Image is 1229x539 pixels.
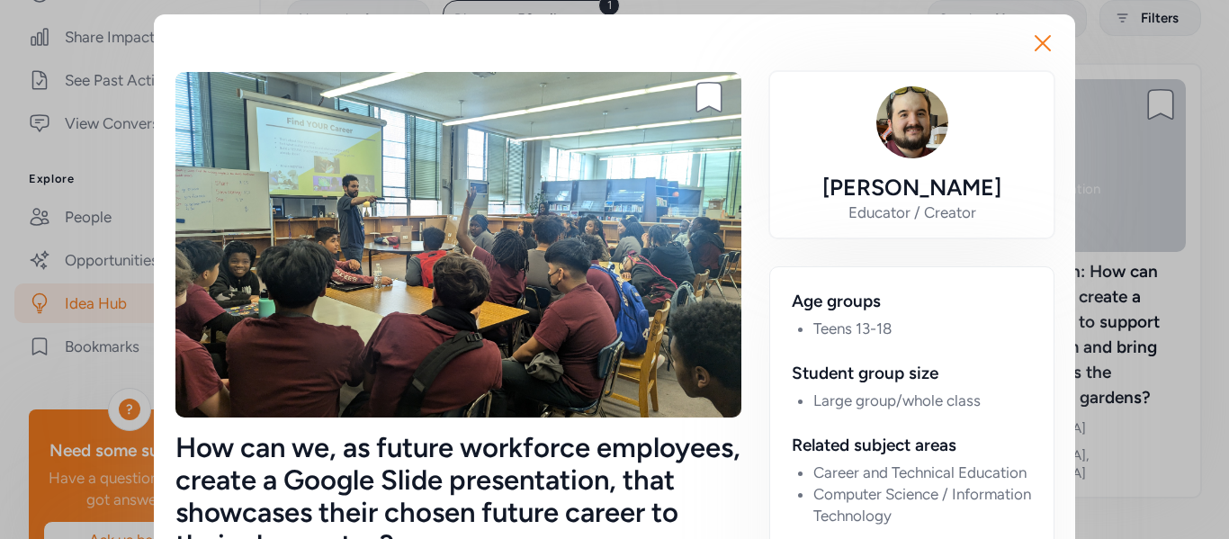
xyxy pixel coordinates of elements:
li: Large group/whole class [813,390,1032,411]
img: image [175,72,741,418]
div: [PERSON_NAME] [822,173,1001,202]
li: Career and Technical Education [813,462,1032,483]
div: Related subject areas [792,433,1032,458]
img: Avatar [876,86,948,158]
div: Student group size [792,361,1032,386]
li: Teens 13-18 [813,318,1032,339]
li: Computer Science / Information Technology [813,483,1032,526]
div: Age groups [792,289,1032,314]
div: Educator / Creator [848,202,976,223]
